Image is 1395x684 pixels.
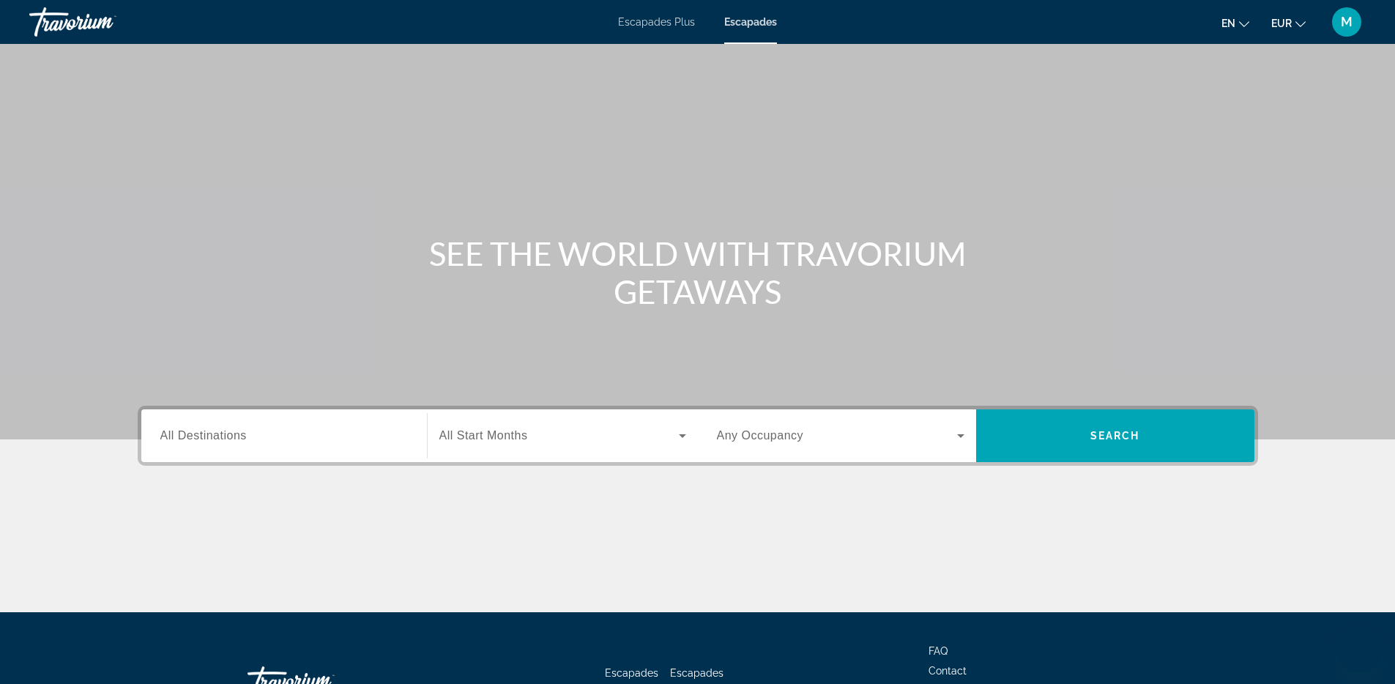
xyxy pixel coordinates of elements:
iframe: Bouton de lancement de la fenêtre de messagerie [1336,625,1383,672]
button: Menu utilisateur [1328,7,1366,37]
a: FAQ [929,645,948,657]
div: Search widget [141,409,1254,462]
button: Search [976,409,1254,462]
a: Travorium [29,3,176,41]
button: Changer de devise [1271,12,1306,34]
button: Changer de langue [1221,12,1249,34]
span: All Destinations [160,429,247,442]
font: EUR [1271,18,1292,29]
span: Any Occupancy [717,429,804,442]
input: Select destination [160,428,408,445]
a: Escapades [724,16,777,28]
a: Contact [929,665,967,677]
a: Escapades [605,667,658,679]
font: en [1221,18,1235,29]
font: M [1341,14,1353,29]
a: Escapades Plus [618,16,695,28]
span: Search [1090,430,1140,442]
span: All Start Months [439,429,528,442]
h1: SEE THE WORLD WITH TRAVORIUM GETAWAYS [423,234,972,311]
